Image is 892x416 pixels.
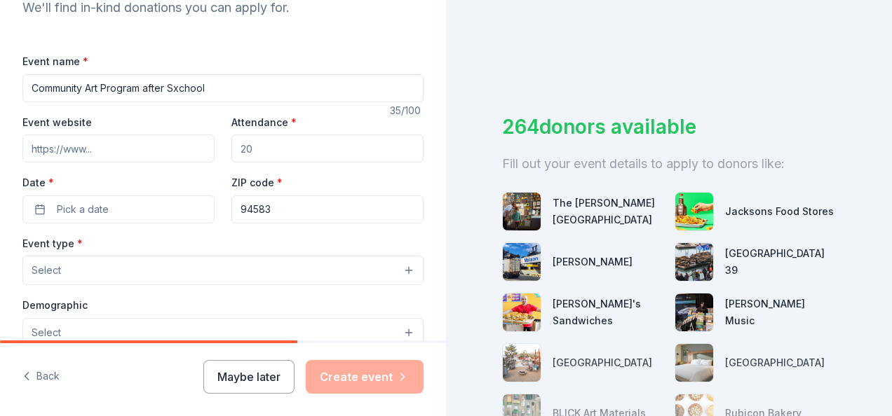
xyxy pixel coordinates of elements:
[203,360,295,394] button: Maybe later
[503,293,541,331] img: photo for Ike's Sandwiches
[503,193,541,230] img: photo for The Walt Disney Museum
[675,293,713,331] img: photo for Alfred Music
[502,112,836,141] div: 264 donors available
[22,256,424,285] button: Select
[231,116,297,130] label: Attendance
[22,134,215,162] input: https://www...
[57,201,109,218] span: Pick a date
[503,243,541,281] img: photo for Matson
[675,243,713,281] img: photo for San Francisco Pier 39
[22,362,60,391] button: Back
[22,298,88,312] label: Demographic
[390,102,424,119] div: 35 /100
[32,324,61,341] span: Select
[725,245,836,279] div: [GEOGRAPHIC_DATA] 39
[725,203,834,220] div: Jacksons Food Stores
[553,254,633,270] div: [PERSON_NAME]
[231,176,283,190] label: ZIP code
[22,176,215,190] label: Date
[22,195,215,223] button: Pick a date
[22,74,424,102] input: Spring Fundraiser
[32,262,61,279] span: Select
[675,193,713,230] img: photo for Jacksons Food Stores
[725,296,836,329] div: [PERSON_NAME] Music
[22,116,92,130] label: Event website
[22,318,424,347] button: Select
[22,55,88,69] label: Event name
[502,153,836,175] div: Fill out your event details to apply to donors like:
[553,296,663,329] div: [PERSON_NAME]'s Sandwiches
[553,195,663,228] div: The [PERSON_NAME][GEOGRAPHIC_DATA]
[231,195,424,223] input: 12345 (U.S. only)
[231,134,424,162] input: 20
[22,237,83,251] label: Event type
